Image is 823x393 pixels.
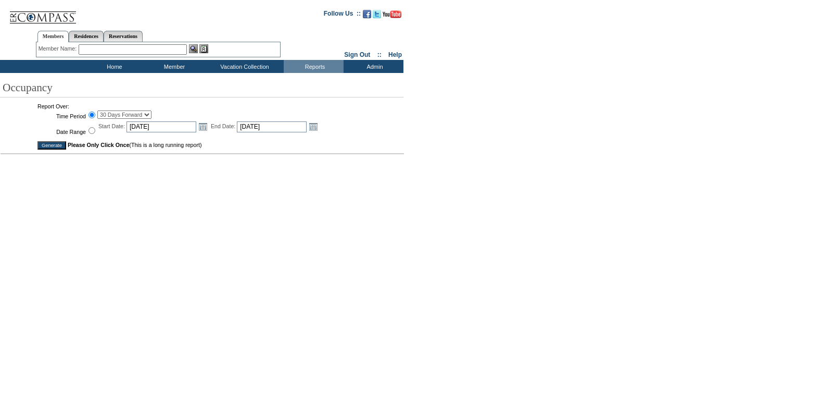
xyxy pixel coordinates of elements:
[56,129,86,135] label: Date Range
[83,60,143,73] td: Home
[143,60,203,73] td: Member
[383,13,401,19] a: Subscribe to our YouTube Channel
[68,142,129,148] strong: Please Only Click Once
[388,51,402,58] a: Help
[211,123,235,129] span: End Date:
[37,141,403,150] td: (This is a long running report)
[377,51,382,58] span: ::
[344,60,403,73] td: Admin
[199,44,208,53] img: Reservations
[383,10,401,18] img: Subscribe to our YouTube Channel
[9,3,77,24] img: Compass Home
[373,10,381,18] img: Follow us on Twitter
[324,9,361,21] td: Follow Us ::
[37,103,403,109] td: Report Over:
[37,141,66,150] input: Generate
[189,44,198,53] img: View
[363,13,371,19] a: Become our fan on Facebook
[197,121,209,132] a: Open the calendar popup.
[284,60,344,73] td: Reports
[69,31,104,42] a: Residences
[373,13,381,19] a: Follow us on Twitter
[104,31,143,42] a: Reservations
[308,121,319,132] a: Open the calendar popup.
[363,10,371,18] img: Become our fan on Facebook
[39,44,79,53] div: Member Name:
[344,51,370,58] a: Sign Out
[203,60,284,73] td: Vacation Collection
[37,31,69,42] a: Members
[56,113,86,119] label: Time Period
[98,123,125,129] span: Start Date:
